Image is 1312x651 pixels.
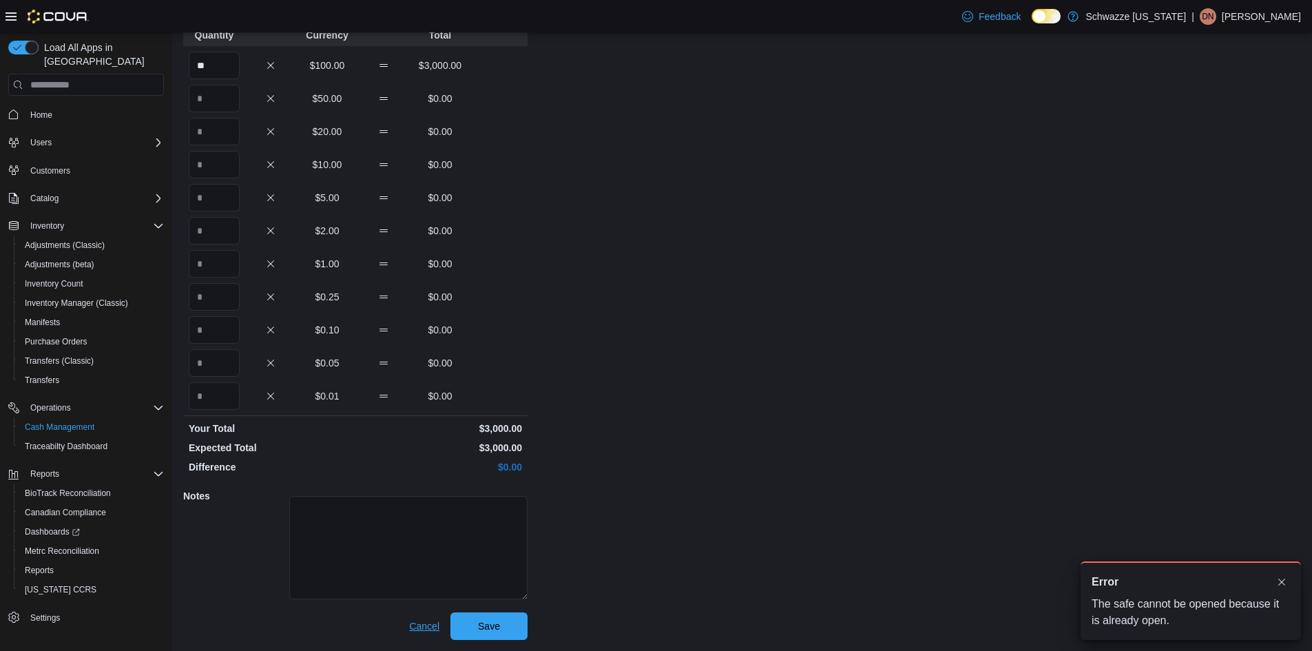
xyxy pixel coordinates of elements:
[25,259,94,270] span: Adjustments (beta)
[25,546,99,557] span: Metrc Reconciliation
[1202,8,1214,25] span: DN
[25,466,164,482] span: Reports
[30,612,60,623] span: Settings
[1032,9,1061,23] input: Dark Mode
[25,400,164,416] span: Operations
[30,193,59,204] span: Catalog
[189,217,240,245] input: Quantity
[19,438,113,455] a: Traceabilty Dashboard
[14,561,169,580] button: Reports
[189,349,240,377] input: Quantity
[957,3,1026,30] a: Feedback
[302,92,353,105] p: $50.00
[14,417,169,437] button: Cash Management
[3,464,169,484] button: Reports
[358,460,522,474] p: $0.00
[25,466,65,482] button: Reports
[189,28,240,42] p: Quantity
[19,372,164,389] span: Transfers
[25,278,83,289] span: Inventory Count
[19,353,164,369] span: Transfers (Classic)
[19,295,164,311] span: Inventory Manager (Classic)
[19,438,164,455] span: Traceabilty Dashboard
[19,276,89,292] a: Inventory Count
[415,125,466,138] p: $0.00
[1191,8,1194,25] p: |
[14,255,169,274] button: Adjustments (beta)
[19,353,99,369] a: Transfers (Classic)
[19,419,164,435] span: Cash Management
[19,543,105,559] a: Metrc Reconciliation
[3,133,169,152] button: Users
[478,619,500,633] span: Save
[189,118,240,145] input: Quantity
[415,323,466,337] p: $0.00
[1092,574,1118,590] span: Error
[19,314,164,331] span: Manifests
[19,543,164,559] span: Metrc Reconciliation
[25,565,54,576] span: Reports
[14,580,169,599] button: [US_STATE] CCRS
[3,104,169,124] button: Home
[25,218,70,234] button: Inventory
[3,216,169,236] button: Inventory
[19,485,116,502] a: BioTrack Reconciliation
[415,257,466,271] p: $0.00
[302,224,353,238] p: $2.00
[19,562,164,579] span: Reports
[14,541,169,561] button: Metrc Reconciliation
[358,422,522,435] p: $3,000.00
[189,422,353,435] p: Your Total
[19,256,100,273] a: Adjustments (beta)
[25,163,76,179] a: Customers
[14,236,169,255] button: Adjustments (Classic)
[25,240,105,251] span: Adjustments (Classic)
[25,190,64,207] button: Catalog
[189,460,353,474] p: Difference
[19,372,65,389] a: Transfers
[3,608,169,628] button: Settings
[14,293,169,313] button: Inventory Manager (Classic)
[25,336,87,347] span: Purchase Orders
[25,218,164,234] span: Inventory
[19,419,100,435] a: Cash Management
[19,256,164,273] span: Adjustments (beta)
[189,283,240,311] input: Quantity
[302,125,353,138] p: $20.00
[19,524,85,540] a: Dashboards
[19,562,59,579] a: Reports
[189,382,240,410] input: Quantity
[1222,8,1301,25] p: [PERSON_NAME]
[3,398,169,417] button: Operations
[189,151,240,178] input: Quantity
[450,612,528,640] button: Save
[189,184,240,211] input: Quantity
[409,619,439,633] span: Cancel
[30,468,59,479] span: Reports
[189,441,353,455] p: Expected Total
[25,190,164,207] span: Catalog
[25,441,107,452] span: Traceabilty Dashboard
[25,609,164,626] span: Settings
[19,485,164,502] span: BioTrack Reconciliation
[358,441,522,455] p: $3,000.00
[415,59,466,72] p: $3,000.00
[25,488,111,499] span: BioTrack Reconciliation
[189,85,240,112] input: Quantity
[30,402,71,413] span: Operations
[19,524,164,540] span: Dashboards
[19,333,164,350] span: Purchase Orders
[183,482,287,510] h5: Notes
[19,333,93,350] a: Purchase Orders
[25,162,164,179] span: Customers
[25,355,94,366] span: Transfers (Classic)
[30,110,52,121] span: Home
[14,313,169,332] button: Manifests
[415,191,466,205] p: $0.00
[14,522,169,541] a: Dashboards
[14,437,169,456] button: Traceabilty Dashboard
[415,389,466,403] p: $0.00
[415,28,466,42] p: Total
[19,581,164,598] span: Washington CCRS
[25,298,128,309] span: Inventory Manager (Classic)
